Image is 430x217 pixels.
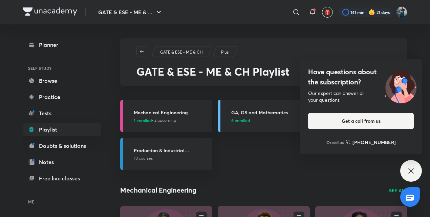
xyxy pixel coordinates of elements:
[94,5,167,19] button: GATE & ESE - ME & ...
[308,90,414,103] div: Our expert can answer all your questions
[231,109,306,116] h3: GA, GS and Mathematics
[160,49,203,55] p: GATE & ESE - ME & CH
[134,109,208,116] h3: Mechanical Engineering
[324,9,330,15] img: avatar
[308,67,414,87] h4: Have questions about the subscription?
[134,117,152,123] span: 1 enrolled
[23,38,101,52] a: Planner
[352,139,396,146] h6: [PHONE_NUMBER]
[23,139,101,153] a: Doubts & solutions
[396,6,407,18] img: Vinay Upadhyay
[23,7,77,17] a: Company Logo
[120,100,212,132] a: Mechanical Engineering1 enrolled• 2 upcoming
[326,139,344,145] p: Or call us
[221,49,229,55] p: Plus
[120,138,212,170] a: Production & Industrial Engineering73 courses
[346,139,396,146] a: [PHONE_NUMBER]
[231,117,250,123] span: 6 enrolled
[322,7,333,18] button: avatar
[379,67,422,103] img: ttu_illustration_new.svg
[23,90,101,104] a: Practice
[23,62,101,74] h6: SELF STUDY
[308,113,414,129] button: Get a call from us
[159,49,204,55] a: GATE & ESE - ME & CH
[23,196,101,208] h6: ME
[23,74,101,87] a: Browse
[218,100,310,132] a: GA, GS and Mathematics6 enrolled
[134,117,176,123] span: • 2 upcoming
[23,106,101,120] a: Tests
[368,9,375,16] img: streak
[134,147,208,154] h3: Production & Industrial Engineering
[134,155,153,161] span: 73 courses
[120,185,196,195] h2: Mechanical Engineering
[220,49,230,55] a: Plus
[23,123,101,136] a: Playlist
[389,187,407,194] a: SEE ALL
[23,172,101,185] a: Free live classes
[23,7,77,16] img: Company Logo
[23,155,101,169] a: Notes
[136,64,289,79] span: GATE & ESE - ME & CH Playlist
